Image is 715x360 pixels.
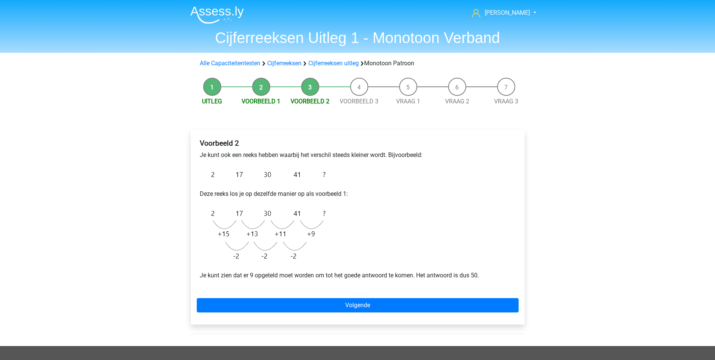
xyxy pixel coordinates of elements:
b: Voorbeeld 2 [200,139,239,148]
a: Voorbeeld 2 [291,98,329,105]
a: Cijferreeksen uitleg [308,60,359,67]
img: Monotonous_Example_2_2.png [200,205,329,265]
h1: Cijferreeksen Uitleg 1 - Monotoon Verband [184,29,531,47]
a: Cijferreeksen [267,60,302,67]
p: Je kunt zien dat er 9 opgeteld moet worden om tot het goede antwoord te komen. Het antwoord is du... [200,271,516,280]
img: Monotonous_Example_2.png [200,166,329,183]
p: Je kunt ook een reeks hebben waarbij het verschil steeds kleiner wordt. Bijvoorbeeld: [200,151,516,160]
a: Vraag 2 [445,98,469,105]
span: [PERSON_NAME] [485,9,530,16]
a: Uitleg [202,98,222,105]
a: Volgende [197,298,519,312]
img: Assessly [190,6,244,24]
div: Monotoon Patroon [197,59,519,68]
a: Vraag 3 [494,98,518,105]
p: Deze reeks los je op dezelfde manier op als voorbeeld 1: [200,189,516,198]
a: [PERSON_NAME] [469,8,531,17]
a: Vraag 1 [396,98,420,105]
a: Voorbeeld 3 [340,98,378,105]
a: Alle Capaciteitentesten [200,60,260,67]
a: Voorbeeld 1 [242,98,280,105]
